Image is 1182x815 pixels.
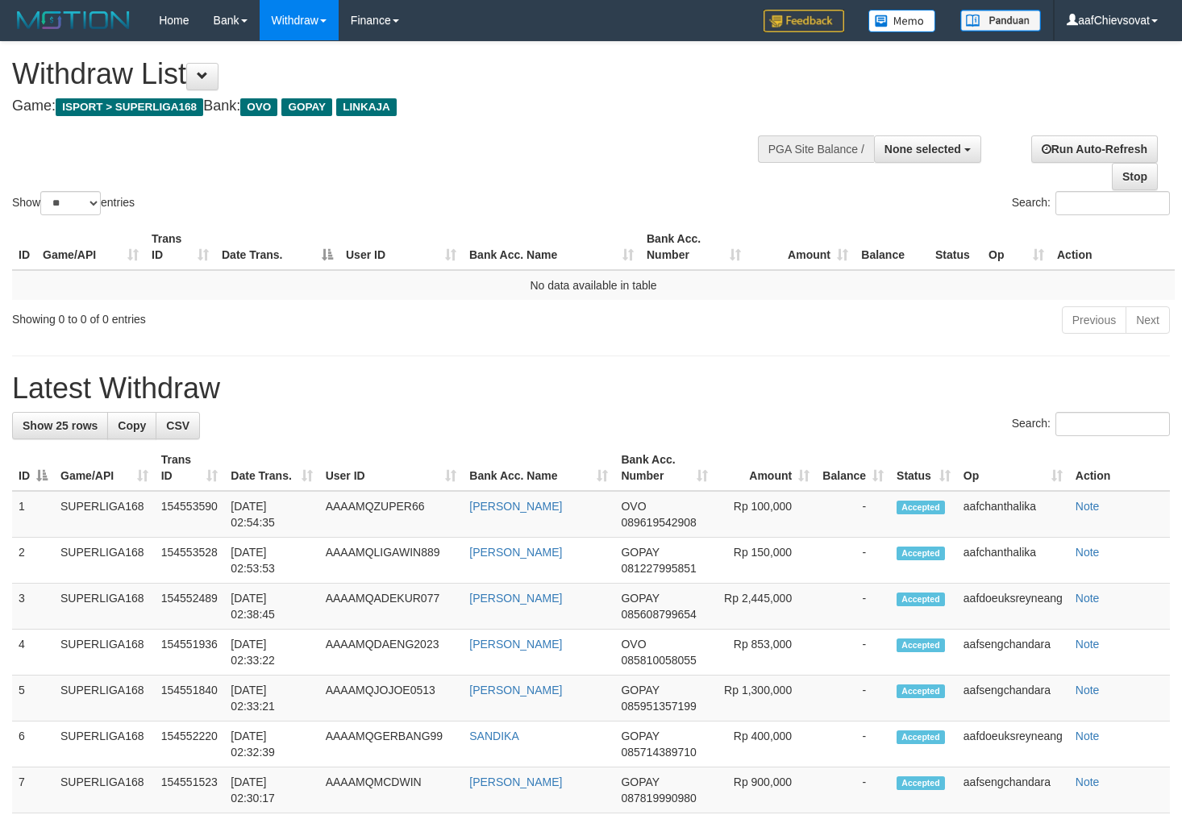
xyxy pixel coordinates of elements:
[621,546,659,559] span: GOPAY
[12,630,54,676] td: 4
[36,224,145,270] th: Game/API: activate to sort column ascending
[897,501,945,514] span: Accepted
[884,143,961,156] span: None selected
[855,224,929,270] th: Balance
[1069,445,1170,491] th: Action
[714,538,816,584] td: Rp 150,000
[816,676,890,721] td: -
[1076,592,1100,605] a: Note
[12,491,54,538] td: 1
[1031,135,1158,163] a: Run Auto-Refresh
[982,224,1051,270] th: Op: activate to sort column ascending
[469,592,562,605] a: [PERSON_NAME]
[1012,412,1170,436] label: Search:
[54,676,155,721] td: SUPERLIGA168
[319,445,464,491] th: User ID: activate to sort column ascending
[155,721,225,767] td: 154552220
[224,538,318,584] td: [DATE] 02:53:53
[897,730,945,744] span: Accepted
[621,684,659,696] span: GOPAY
[621,792,696,805] span: Copy 087819990980 to clipboard
[621,654,696,667] span: Copy 085810058055 to clipboard
[1051,224,1175,270] th: Action
[714,491,816,538] td: Rp 100,000
[469,638,562,651] a: [PERSON_NAME]
[107,412,156,439] a: Copy
[469,500,562,513] a: [PERSON_NAME]
[12,58,772,90] h1: Withdraw List
[868,10,936,32] img: Button%20Memo.svg
[56,98,203,116] span: ISPORT > SUPERLIGA168
[621,730,659,742] span: GOPAY
[12,98,772,114] h4: Game: Bank:
[336,98,397,116] span: LINKAJA
[12,445,54,491] th: ID: activate to sort column descending
[714,676,816,721] td: Rp 1,300,000
[224,630,318,676] td: [DATE] 02:33:22
[714,584,816,630] td: Rp 2,445,000
[155,584,225,630] td: 154552489
[155,491,225,538] td: 154553590
[1076,546,1100,559] a: Note
[758,135,874,163] div: PGA Site Balance /
[1055,412,1170,436] input: Search:
[957,721,1069,767] td: aafdoeuksreyneang
[12,191,135,215] label: Show entries
[1062,306,1126,334] a: Previous
[816,538,890,584] td: -
[224,584,318,630] td: [DATE] 02:38:45
[224,676,318,721] td: [DATE] 02:33:21
[816,445,890,491] th: Balance: activate to sort column ascending
[957,676,1069,721] td: aafsengchandara
[23,419,98,432] span: Show 25 rows
[40,191,101,215] select: Showentries
[929,224,982,270] th: Status
[621,638,646,651] span: OVO
[469,684,562,696] a: [PERSON_NAME]
[1076,730,1100,742] a: Note
[621,562,696,575] span: Copy 081227995851 to clipboard
[12,538,54,584] td: 2
[319,676,464,721] td: AAAAMQJOJOE0513
[12,270,1175,300] td: No data available in table
[12,721,54,767] td: 6
[621,516,696,529] span: Copy 089619542908 to clipboard
[714,630,816,676] td: Rp 853,000
[621,592,659,605] span: GOPAY
[319,630,464,676] td: AAAAMQDAENG2023
[155,445,225,491] th: Trans ID: activate to sort column ascending
[469,730,518,742] a: SANDIKA
[1076,500,1100,513] a: Note
[957,630,1069,676] td: aafsengchandara
[339,224,463,270] th: User ID: activate to sort column ascending
[469,775,562,788] a: [PERSON_NAME]
[1012,191,1170,215] label: Search:
[12,676,54,721] td: 5
[897,776,945,790] span: Accepted
[614,445,714,491] th: Bank Acc. Number: activate to sort column ascending
[874,135,981,163] button: None selected
[118,419,146,432] span: Copy
[224,767,318,813] td: [DATE] 02:30:17
[897,638,945,652] span: Accepted
[54,630,155,676] td: SUPERLIGA168
[224,491,318,538] td: [DATE] 02:54:35
[54,491,155,538] td: SUPERLIGA168
[621,775,659,788] span: GOPAY
[816,630,890,676] td: -
[816,767,890,813] td: -
[463,224,640,270] th: Bank Acc. Name: activate to sort column ascending
[957,445,1069,491] th: Op: activate to sort column ascending
[155,676,225,721] td: 154551840
[319,538,464,584] td: AAAAMQLIGAWIN889
[12,224,36,270] th: ID
[463,445,614,491] th: Bank Acc. Name: activate to sort column ascending
[816,491,890,538] td: -
[166,419,189,432] span: CSV
[957,584,1069,630] td: aafdoeuksreyneang
[1076,638,1100,651] a: Note
[156,412,200,439] a: CSV
[957,491,1069,538] td: aafchanthalika
[54,445,155,491] th: Game/API: activate to sort column ascending
[621,746,696,759] span: Copy 085714389710 to clipboard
